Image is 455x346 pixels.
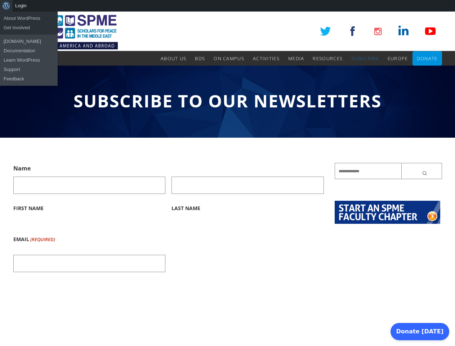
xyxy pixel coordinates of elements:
span: Subscribe to Our Newsletters [73,89,382,112]
span: Subscribe [351,55,379,62]
span: About Us [161,55,186,62]
span: Media [288,55,304,62]
legend: Name [13,163,31,174]
a: Media [288,51,304,66]
a: Donate [417,51,438,66]
span: On Campus [214,55,244,62]
span: (Required) [30,227,55,252]
a: Resources [313,51,343,66]
span: Resources [313,55,343,62]
span: BDS [195,55,205,62]
a: Europe [388,51,408,66]
a: Subscribe [351,51,379,66]
span: Activities [253,55,280,62]
label: Last Name [171,194,324,221]
span: Donate [417,55,438,62]
img: start-chapter2.png [335,201,440,224]
a: BDS [195,51,205,66]
label: First Name [13,194,166,221]
a: About Us [161,51,186,66]
a: On Campus [214,51,244,66]
a: Activities [253,51,280,66]
img: SPME [13,12,118,51]
label: Email [13,227,55,252]
span: Europe [388,55,408,62]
